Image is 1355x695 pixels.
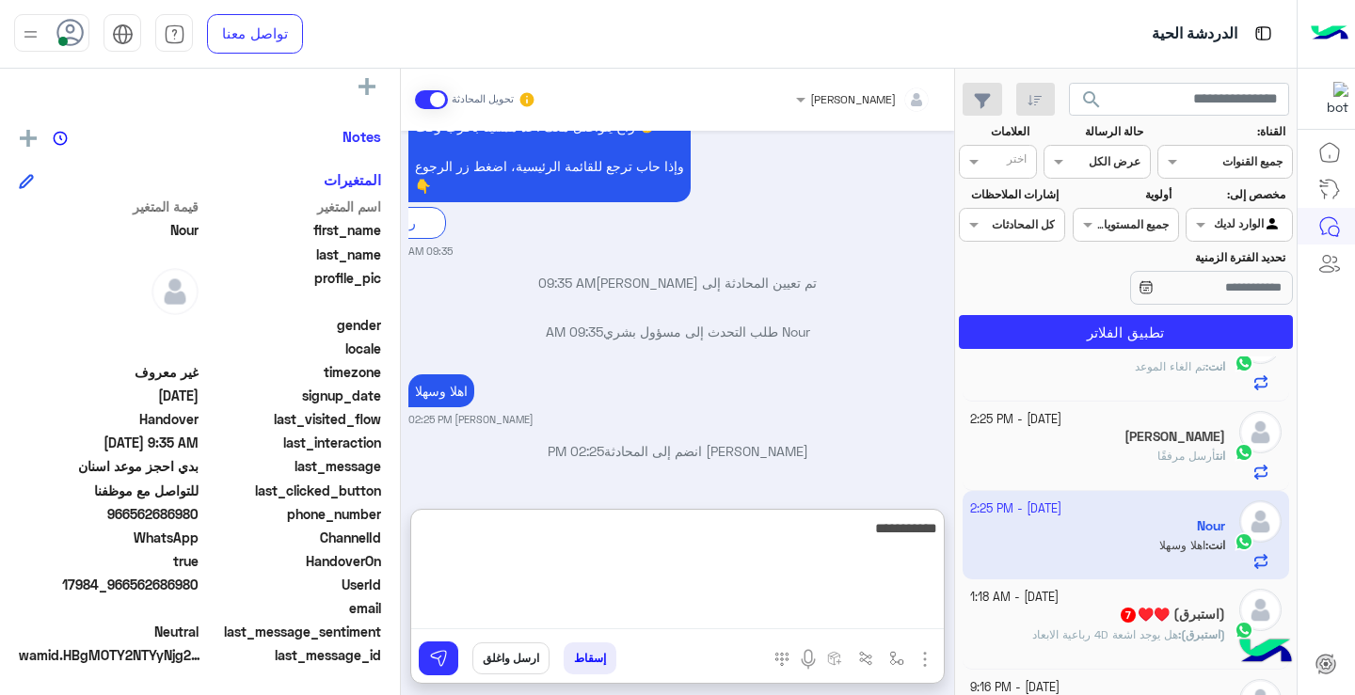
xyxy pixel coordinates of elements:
span: غير معروف [19,362,199,382]
span: last_interaction [202,433,382,452]
span: 2 [19,528,199,547]
img: tab [1251,22,1275,45]
span: last_message_id [211,645,381,665]
img: create order [827,651,842,666]
span: wamid.HBgMOTY2NTYyNjg2OTgwFQIAEhgUM0EzNTQ1REQ5RUNGMjNCQUJENjgA [19,645,207,665]
small: تحويل المحادثة [452,92,514,107]
label: مخصص إلى: [1188,186,1285,203]
button: search [1069,83,1115,123]
span: 0 [19,622,199,641]
p: [PERSON_NAME] انضم إلى المحادثة [408,441,948,461]
span: last_visited_flow [202,409,382,429]
span: null [19,315,199,335]
img: WhatsApp [1235,443,1253,462]
p: تم تعيين المحادثة إلى [PERSON_NAME] [408,273,948,292]
img: WhatsApp [1235,621,1253,640]
p: 12/10/2025, 9:35 AM [408,90,691,202]
img: make a call [774,652,789,667]
span: قيمة المتغير [19,197,199,216]
button: تطبيق الفلاتر [959,315,1293,349]
span: HandoverOn [202,551,382,571]
span: UserId [202,575,382,594]
small: [PERSON_NAME] 02:25 PM [408,412,534,427]
label: القناة: [1160,123,1286,140]
span: 966562686980 [19,504,199,524]
img: defaultAdmin.png [151,268,199,315]
span: انت [1208,359,1225,373]
span: اسم المتغير [202,197,382,216]
span: timezone [202,362,382,382]
span: 2025-10-12T06:35:06.759Z [19,386,199,405]
img: defaultAdmin.png [1239,589,1282,631]
a: تواصل معنا [207,14,303,54]
span: 17984_966562686980 [19,575,199,594]
span: 2025-10-12T06:35:27.461Z [19,433,199,452]
b: : [1178,627,1225,641]
p: 12/10/2025, 2:25 PM [408,374,474,407]
img: send attachment [914,648,936,671]
span: انت [1216,449,1225,463]
span: last_message_sentiment [202,622,382,641]
label: إشارات الملاحظات [961,186,1058,203]
h5: (استبرق) ♥️♥️ [1119,607,1225,623]
img: Trigger scenario [858,651,873,666]
img: 177882628735456 [1315,82,1348,116]
span: هل يوجد اشعة 4D رباعية الابعاد [1032,627,1178,641]
img: hulul-logo.png [1233,620,1299,686]
button: select flow [882,642,913,673]
small: [DATE] - 1:18 AM [970,589,1059,607]
button: create order [820,642,851,673]
span: Handover [19,409,199,429]
img: defaultAdmin.png [1239,411,1282,453]
span: (استبرق) [1181,627,1225,641]
span: [PERSON_NAME] [810,92,896,106]
p: الدردشة الحية [1152,22,1237,47]
span: 09:35 AM [538,275,596,291]
span: Nour [19,220,199,240]
img: tab [112,24,134,45]
h5: Lama haroon [1124,429,1225,445]
span: null [19,339,199,358]
span: للتواصل مع موظفنا [19,481,199,500]
span: signup_date [202,386,382,405]
span: ChannelId [202,528,382,547]
span: search [1080,88,1103,111]
span: phone_number [202,504,382,524]
span: بدي احجز موعد اسنان [19,456,199,476]
label: أولوية [1075,186,1172,203]
img: send message [429,649,448,668]
img: Logo [1311,14,1348,54]
span: true [19,551,199,571]
img: add [20,130,37,147]
span: 09:35 AM [546,324,603,340]
a: tab [155,14,193,54]
span: أرسل مرفقًا [1157,449,1216,463]
h6: Notes [343,128,381,145]
span: 02:25 PM [548,443,604,459]
span: null [19,598,199,618]
span: last_message [202,456,382,476]
label: حالة الرسالة [1046,123,1143,140]
b: : [1205,359,1225,373]
img: send voice note [797,648,820,671]
span: locale [202,339,382,358]
img: tab [164,24,185,45]
div: اختر [1007,150,1029,172]
h6: المتغيرات [324,171,381,188]
span: first_name [202,220,382,240]
span: profile_pic [202,268,382,311]
p: Nour طلب التحدث إلى مسؤول بشري [408,322,948,341]
img: WhatsApp [1235,354,1253,372]
span: last_name [202,245,382,264]
label: العلامات [961,123,1029,140]
span: email [202,598,382,618]
span: تم الغاء الموعد [1135,359,1205,373]
span: gender [202,315,382,335]
img: profile [19,23,42,46]
small: [DATE] - 2:25 PM [970,411,1061,429]
button: Trigger scenario [851,642,882,673]
img: select flow [889,651,904,666]
img: notes [53,131,68,146]
label: تحديد الفترة الزمنية [1075,249,1285,266]
button: ارسل واغلق [472,642,550,674]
